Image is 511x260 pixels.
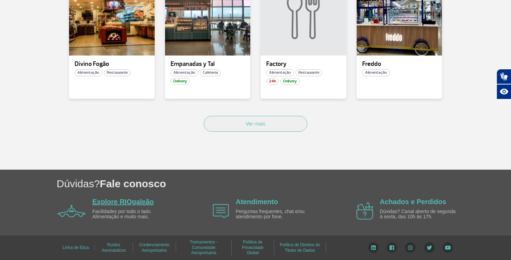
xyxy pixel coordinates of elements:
span: Alimentação [75,69,102,76]
p: Empanadas y Tal [171,61,245,68]
span: Delivery [280,78,300,85]
img: airplane icon [58,205,86,217]
a: Política de Privacidade Global [242,237,264,258]
p: Perguntas frequentes, chat e/ou atendimento por fone. [236,209,315,220]
span: Fale conosco [100,178,166,189]
img: airplane icon [356,202,373,220]
a: Ruídos Aeronáuticos [102,240,126,255]
a: Linha de Ética [62,243,89,252]
p: Facilidades por todo o lado. Alimentação e muito mais. [93,209,172,220]
h1: Dúvidas? [57,177,511,191]
span: Cafeteria [200,69,221,76]
a: Achados e Perdidos [380,198,446,206]
button: Abrir tradutor de língua de sinais. [496,69,511,84]
div: Plugin de acessibilidade da Hand Talk. [496,69,511,99]
a: Credenciamento Aeroportuário [139,240,170,255]
button: Abrir recursos assistivos. [496,84,511,99]
img: airplane icon [213,204,229,218]
span: Alimentação [266,69,294,76]
p: Divino Fogão [75,61,149,68]
img: Facebook [387,242,397,253]
img: Instagram [405,242,416,253]
a: Atendimento [236,198,278,206]
span: Delivery [171,78,190,85]
p: Freddo [362,61,437,68]
span: Alimentação [171,69,198,76]
a: Explore RIOgaleão [93,198,154,206]
p: Factory [266,61,341,68]
a: Política de Direitos do Titular de Dados [280,240,320,255]
img: LinkedIn [368,242,379,253]
span: Restaurante [296,69,322,76]
span: Alimentação [362,69,390,76]
button: Ver mais [204,116,307,132]
a: Treinamentos - Comunidade Aeroportuária [190,237,218,258]
img: YouTube [443,242,453,253]
p: Dúvidas? Canal aberto de segunda à sexta, das 10h às 17h. [380,209,459,220]
img: Twitter [424,242,435,253]
span: 24h [266,78,279,85]
span: Restaurante [104,69,131,76]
